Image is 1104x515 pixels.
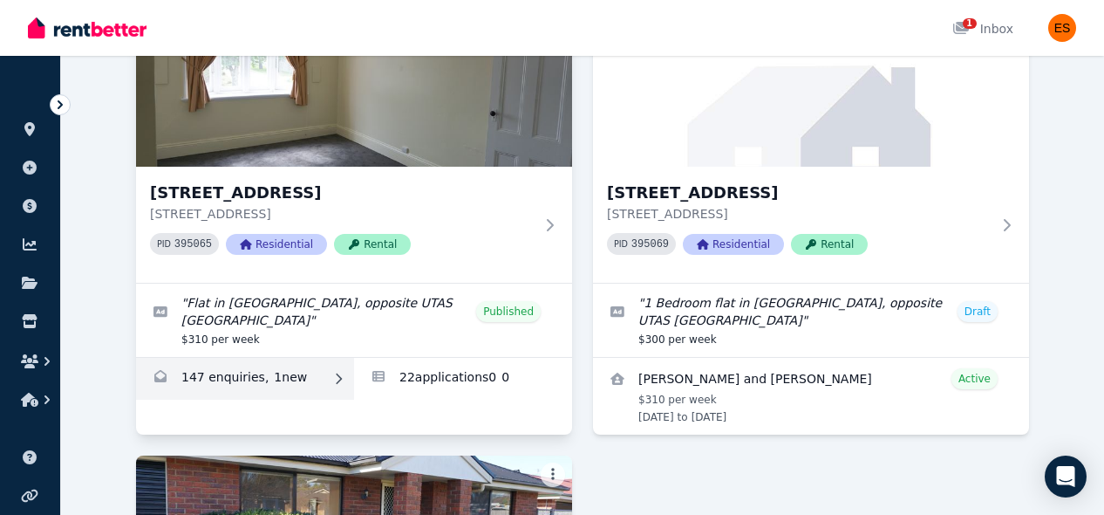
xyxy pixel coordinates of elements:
[593,358,1029,435] a: View details for Alexander and Jacqueline Altman
[226,234,327,255] span: Residential
[683,234,784,255] span: Residential
[607,181,991,205] h3: [STREET_ADDRESS]
[28,15,147,41] img: RentBetter
[631,238,669,251] code: 395069
[150,181,534,205] h3: [STREET_ADDRESS]
[354,358,572,400] a: Applications for Unit 2/55 Invermay Rd, Invermay
[334,234,411,255] span: Rental
[150,205,534,223] p: [STREET_ADDRESS]
[593,284,1029,357] a: Edit listing: 1 Bedroom flat in Invermay, opposite UTAS Inveresk Campus
[1045,456,1087,498] div: Open Intercom Messenger
[136,284,572,357] a: Edit listing: Flat in Invermay, opposite UTAS Inveresk Campus
[1048,14,1076,42] img: Evangeline Samoilov
[541,463,565,487] button: More options
[614,239,628,249] small: PID
[174,238,212,251] code: 395065
[136,358,354,400] a: Enquiries for Unit 2/55 Invermay Rd, Invermay
[607,205,991,223] p: [STREET_ADDRESS]
[791,234,868,255] span: Rental
[157,239,171,249] small: PID
[952,20,1013,38] div: Inbox
[963,18,977,29] span: 1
